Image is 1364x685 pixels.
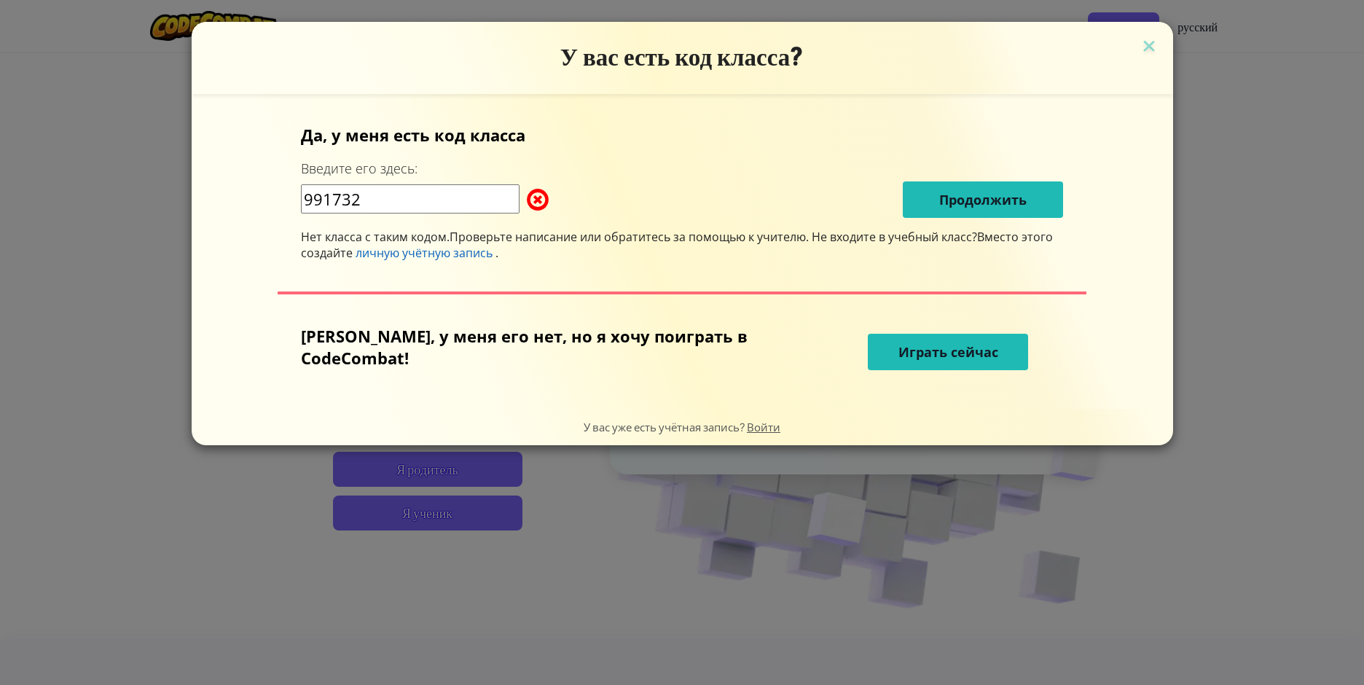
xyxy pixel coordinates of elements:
[898,343,998,361] ya-tr-span: Играть сейчас
[301,124,525,146] ya-tr-span: Да, у меня есть код класса
[301,229,450,245] ya-tr-span: Нет класса с таким кодом.
[868,334,1028,370] button: Играть сейчас
[584,420,745,434] ya-tr-span: У вас уже есть учётная запись?
[747,420,780,434] a: Войти
[356,245,493,261] ya-tr-span: личную учётную запись
[903,181,1063,218] button: Продолжить
[301,325,748,369] ya-tr-span: [PERSON_NAME], у меня его нет, но я хочу поиграть в CodeCombat!
[560,42,804,71] ya-tr-span: У вас есть код класса?
[939,191,1027,208] ya-tr-span: Продолжить
[1140,36,1159,58] img: значок закрытия
[301,229,1053,261] ya-tr-span: Вместо этого создайте
[450,229,809,245] ya-tr-span: Проверьте написание или обратитесь за помощью к учителю.
[301,160,418,177] ya-tr-span: Введите его здесь:
[812,229,977,245] ya-tr-span: Не входите в учебный класс?
[495,245,498,261] ya-tr-span: .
